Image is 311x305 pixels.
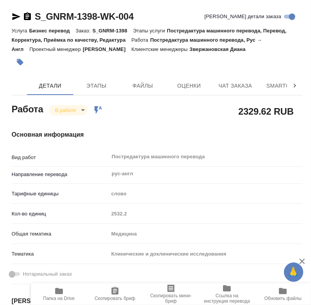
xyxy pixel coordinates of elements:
[12,154,108,161] p: Вид работ
[49,105,88,115] div: В работе
[29,28,76,34] p: Бизнес перевод
[76,28,92,34] p: Заказ:
[12,250,108,258] p: Тематика
[263,81,300,91] span: SmartCat
[32,81,69,91] span: Детали
[204,293,250,304] span: Ссылка на инструкции перевода
[29,46,83,52] p: Проектный менеджер
[108,187,303,200] div: слово
[12,210,108,218] p: Кол-во единиц
[143,283,199,305] button: Скопировать мини-бриф
[12,230,108,238] p: Общая тематика
[238,105,294,118] h2: 2329.62 RUB
[31,283,87,305] button: Папка на Drive
[78,81,115,91] span: Этапы
[189,46,251,52] p: Звержановская Диана
[12,171,108,178] p: Направление перевода
[12,130,303,139] h4: Основная информация
[12,12,21,21] button: Скопировать ссылку для ЯМессенджера
[92,28,133,34] p: S_GNRM-1398
[205,13,281,20] span: [PERSON_NAME] детали заказа
[132,46,190,52] p: Клиентские менеджеры
[108,208,303,219] input: Пустое поле
[199,283,255,305] button: Ссылка на инструкции перевода
[171,81,208,91] span: Оценки
[255,283,311,305] button: Обновить файлы
[124,81,161,91] span: Файлы
[35,11,134,22] a: S_GNRM-1398-WK-004
[264,296,302,301] span: Обновить файлы
[284,263,303,282] button: 🙏
[87,283,143,305] button: Скопировать бриф
[23,270,72,278] span: Нотариальный заказ
[132,37,150,43] p: Работа
[217,81,254,91] span: Чат заказа
[12,102,43,115] h2: Работа
[12,28,29,34] p: Услуга
[43,296,75,301] span: Папка на Drive
[53,107,78,114] button: В работе
[12,190,108,198] p: Тарифные единицы
[95,296,135,301] span: Скопировать бриф
[147,293,194,304] span: Скопировать мини-бриф
[108,247,303,261] div: Клинические и доклинические исследования
[12,54,29,71] button: Добавить тэг
[23,12,32,21] button: Скопировать ссылку
[133,28,167,34] p: Этапы услуги
[287,264,300,280] span: 🙏
[108,227,303,241] div: Медицина
[83,46,132,52] p: [PERSON_NAME]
